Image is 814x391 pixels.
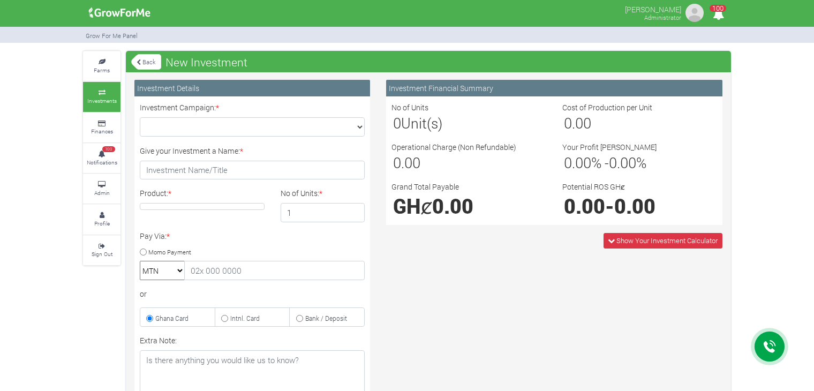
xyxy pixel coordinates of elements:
[564,114,591,132] span: 0.00
[221,315,228,322] input: Intnl. Card
[393,115,545,132] h3: Unit(s)
[614,193,655,219] span: 0.00
[562,141,657,153] label: Your Profit [PERSON_NAME]
[140,161,365,180] input: Investment Name/Title
[562,181,625,192] label: Potential ROS GHȼ
[140,249,147,255] input: Momo Payment
[391,102,428,113] label: No of Units
[140,335,177,346] label: Extra Note:
[163,51,250,73] span: New Investment
[134,80,370,96] div: Investment Details
[94,189,110,197] small: Admin
[562,102,652,113] label: Cost of Production per Unit
[83,236,120,265] a: Sign Out
[83,113,120,142] a: Finances
[85,2,154,24] img: growforme image
[305,314,347,322] small: Bank / Deposit
[87,159,117,166] small: Notifications
[146,315,153,322] input: Ghana Card
[564,193,605,219] span: 0.00
[83,82,120,111] a: Investments
[148,247,191,255] small: Momo Payment
[230,314,260,322] small: Intnl. Card
[393,114,401,132] span: 0
[184,261,365,280] input: 02x 000 0000
[91,127,113,135] small: Finances
[140,230,170,242] label: Pay Via:
[710,5,726,12] span: 100
[83,51,120,81] a: Farms
[140,187,171,199] label: Product:
[564,194,715,218] h1: -
[644,13,681,21] small: Administrator
[625,2,681,15] p: [PERSON_NAME]
[616,236,718,245] span: Show Your Investment Calculator
[140,102,219,113] label: Investment Campaign:
[386,80,722,96] div: Investment Financial Summary
[296,315,303,322] input: Bank / Deposit
[281,187,322,199] label: No of Units:
[609,153,636,172] span: 0.00
[564,154,715,171] h3: % - %
[708,10,729,20] a: 100
[684,2,705,24] img: growforme image
[393,153,420,172] span: 0.00
[708,2,729,26] i: Notifications
[391,141,516,153] label: Operational Charge (Non Refundable)
[94,66,110,74] small: Farms
[83,144,120,173] a: 100 Notifications
[86,32,138,40] small: Grow For Me Panel
[155,314,189,322] small: Ghana Card
[140,288,365,299] div: or
[102,146,115,153] span: 100
[83,174,120,204] a: Admin
[131,53,161,71] a: Back
[83,205,120,234] a: Profile
[140,145,243,156] label: Give your Investment a Name:
[92,250,112,258] small: Sign Out
[393,194,545,218] h1: GHȼ
[87,97,117,104] small: Investments
[432,193,473,219] span: 0.00
[94,220,110,227] small: Profile
[564,153,591,172] span: 0.00
[391,181,459,192] label: Grand Total Payable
